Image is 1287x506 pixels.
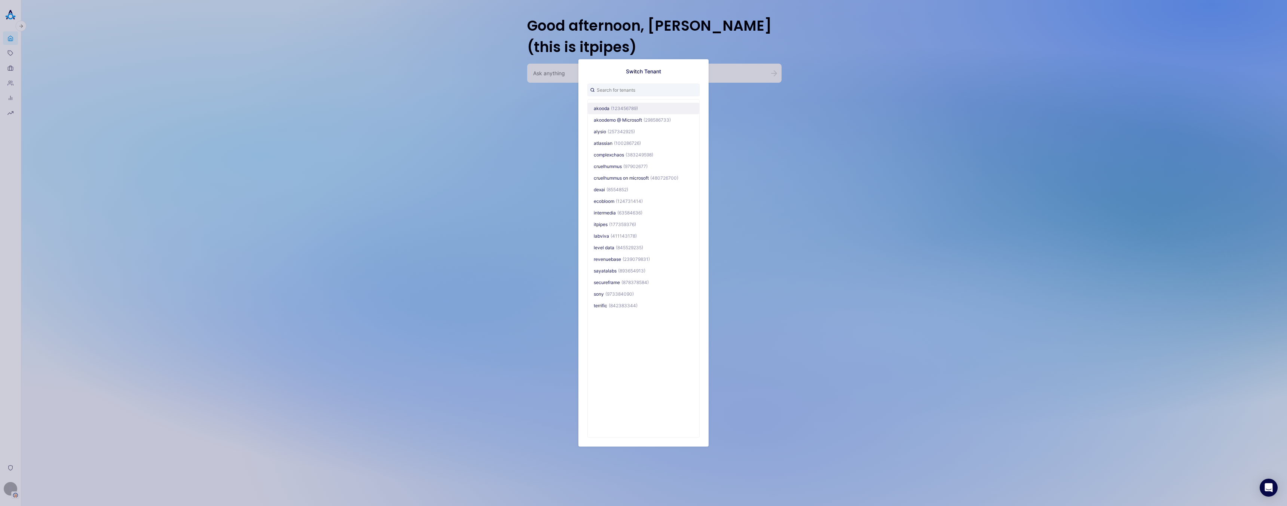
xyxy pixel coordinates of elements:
span: dexai [594,187,605,192]
span: labviva [594,233,609,239]
button: complexchaos(383249598) [588,149,699,161]
h1: Switch Tenant [626,68,661,74]
button: revenuebase(239079831) [588,253,699,265]
button: cruelhummus on microsoft(480726700) [588,172,699,184]
button: terrific(842383344) [588,300,699,311]
span: atlassian [594,140,612,146]
span: (383249598) [626,152,653,158]
button: atlassian(100286726) [588,137,699,149]
span: intermedia [594,210,616,216]
span: secureframe [594,280,620,285]
span: (411143178) [611,233,637,239]
button: sony(973384090) [588,288,699,300]
button: akoodemo @ Microsoft(298586733) [588,114,699,126]
span: akooda [594,106,609,111]
span: (124731414) [616,198,643,204]
span: cruelhummus on microsoft [594,175,649,181]
span: (239079831) [623,256,650,262]
span: (878378584) [621,280,649,285]
span: sayatalabs [594,268,617,274]
span: itpipes [594,222,608,227]
button: labviva(411143178) [588,230,699,242]
span: terrific [594,303,607,308]
span: (973384090) [605,291,634,297]
span: (893654913) [618,268,645,274]
span: ecobloom [594,198,614,204]
span: (63584636) [617,210,642,216]
span: (100286726) [614,140,641,146]
button: ecobloom(124731414) [588,195,699,207]
input: Search for tenants [587,83,700,96]
span: (257342925) [608,129,635,134]
button: cruelhummus(97902677) [588,161,699,172]
span: complexchaos [594,152,624,158]
span: akoodemo @ Microsoft [594,117,642,123]
span: (845529235) [616,245,643,250]
span: cruelhummus [594,164,622,169]
span: revenuebase [594,256,621,262]
span: (123456789) [611,106,638,111]
button: dexai(8554852) [588,184,699,195]
span: alysio [594,129,606,134]
button: akooda(123456789) [588,103,699,114]
button: sayatalabs(893654913) [588,265,699,277]
span: sony [594,291,604,297]
span: level data [594,245,614,250]
button: alysio(257342925) [588,126,699,137]
span: (480726700) [650,175,678,181]
span: (177359376) [609,222,636,227]
button: intermedia(63584636) [588,207,699,219]
div: Open Intercom Messenger [1260,479,1278,497]
button: itpipes(177359376) [588,219,699,230]
span: (842383344) [609,303,638,308]
span: (8554852) [606,187,628,192]
span: (298586733) [643,117,671,123]
button: secureframe(878378584) [588,277,699,288]
button: level data(845529235) [588,242,699,253]
span: (97902677) [623,164,648,169]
